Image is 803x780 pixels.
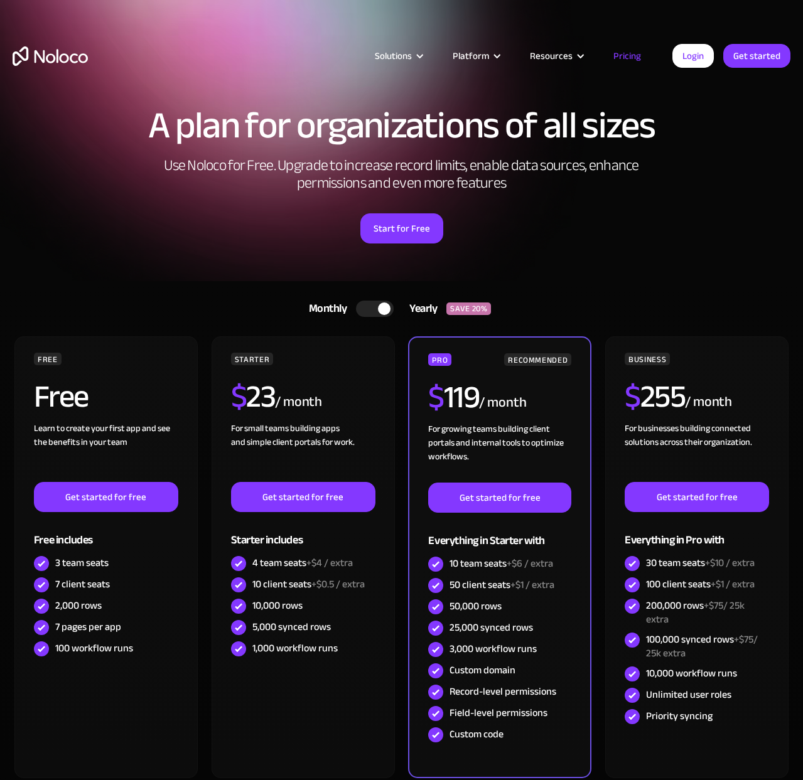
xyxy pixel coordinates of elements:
div: For growing teams building client portals and internal tools to optimize workflows. [428,422,571,483]
div: 10 client seats [252,577,365,591]
div: Resources [514,48,598,64]
div: Unlimited user roles [646,688,731,702]
span: +$4 / extra [306,553,353,572]
span: +$10 / extra [705,553,755,572]
a: Get started for free [34,482,178,512]
div: Everything in Starter with [428,513,571,553]
div: 1,000 workflow runs [252,641,338,655]
a: Get started for free [428,483,571,513]
div: 50,000 rows [450,599,502,613]
div: Record-level permissions [450,685,556,698]
h2: Use Noloco for Free. Upgrade to increase record limits, enable data sources, enhance permissions ... [151,157,653,192]
div: STARTER [231,353,273,365]
div: 100,000 synced rows [646,633,769,660]
div: SAVE 20% [446,302,491,315]
div: 25,000 synced rows [450,621,533,634]
span: +$75/ 25k extra [646,596,745,629]
div: 3 team seats [55,556,109,570]
h2: 119 [428,382,479,413]
span: +$6 / extra [507,554,553,573]
div: Everything in Pro with [625,512,769,553]
div: Monthly [293,299,357,318]
div: Solutions [359,48,437,64]
div: / month [685,392,732,412]
a: Get started for free [625,482,769,512]
div: RECOMMENDED [504,353,571,366]
div: Priority syncing [646,709,713,723]
h2: 255 [625,381,685,412]
h1: A plan for organizations of all sizes [13,107,790,144]
div: 3,000 workflow runs [450,642,537,656]
h2: Free [34,381,89,412]
div: 30 team seats [646,556,755,570]
div: 10,000 rows [252,599,303,612]
div: For small teams building apps and simple client portals for work. ‍ [231,422,375,482]
div: 2,000 rows [55,599,102,612]
div: 100 client seats [646,577,755,591]
div: / month [275,392,322,412]
div: Solutions [375,48,412,64]
span: +$1 / extra [510,575,554,594]
a: Pricing [598,48,657,64]
div: 7 client seats [55,577,110,591]
div: 50 client seats [450,578,554,592]
a: Get started [723,44,790,68]
div: 5,000 synced rows [252,620,331,634]
span: +$75/ 25k extra [646,630,758,663]
span: $ [428,368,444,427]
div: Free includes [34,512,178,553]
div: Custom domain [450,663,515,677]
div: Yearly [394,299,446,318]
div: Custom code [450,727,504,741]
div: 10,000 workflow runs [646,666,737,680]
div: BUSINESS [625,353,670,365]
div: Platform [453,48,489,64]
span: +$1 / extra [711,575,755,594]
div: 4 team seats [252,556,353,570]
div: Learn to create your first app and see the benefits in your team ‍ [34,422,178,482]
a: Get started for free [231,482,375,512]
div: Resources [530,48,573,64]
a: home [13,46,88,66]
div: For businesses building connected solutions across their organization. ‍ [625,422,769,482]
div: 100 workflow runs [55,641,133,655]
div: 7 pages per app [55,620,121,634]
div: Field-level permissions [450,706,547,720]
div: FREE [34,353,62,365]
span: +$0.5 / extra [311,575,365,594]
div: Platform [437,48,514,64]
a: Start for Free [360,213,443,243]
div: Starter includes [231,512,375,553]
span: $ [231,367,247,426]
div: / month [479,393,526,413]
a: Login [672,44,714,68]
div: 200,000 rows [646,599,769,626]
span: $ [625,367,640,426]
div: PRO [428,353,451,366]
h2: 23 [231,381,276,412]
div: 10 team seats [450,557,553,570]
